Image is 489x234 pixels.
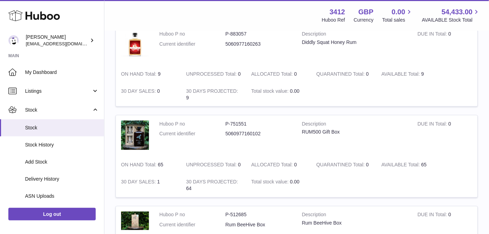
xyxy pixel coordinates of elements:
strong: ON HAND Total [121,162,158,169]
span: Delivery History [25,176,99,182]
strong: DUE IN Total [418,121,448,128]
span: 0.00 [290,88,299,94]
span: AVAILABLE Stock Total [422,17,481,23]
td: 0 [412,25,478,66]
strong: DUE IN Total [418,31,448,38]
dd: P-751551 [226,121,292,127]
span: My Dashboard [25,69,99,76]
strong: ON HAND Total [121,71,158,78]
strong: ALLOCATED Total [251,71,294,78]
strong: 30 DAYS PROJECTED [186,179,238,187]
div: RUM500 Gift Box [302,129,407,136]
img: info@beeble.buzz [8,35,19,46]
td: 9 [376,66,441,83]
span: 0.00 [392,7,405,17]
strong: UNPROCESSED Total [186,71,238,78]
span: ASN Uploads [25,193,99,199]
td: 9 [181,83,246,106]
dd: 5060977160102 [226,131,292,137]
dd: P-512685 [226,212,292,218]
strong: 30 DAY SALES [121,88,157,96]
td: 0 [116,83,181,106]
div: [PERSON_NAME] [26,34,88,47]
strong: QUARANTINED Total [316,71,366,78]
dd: P-883057 [226,31,292,37]
span: Stock [25,107,92,113]
dd: 5060977160263 [226,41,292,47]
strong: Description [302,121,407,129]
dd: Rum BeeHive Box [226,222,292,228]
strong: GBP [358,7,373,17]
span: Stock [25,124,99,131]
td: 0 [181,66,246,83]
strong: AVAILABLE Total [381,162,421,169]
strong: ALLOCATED Total [251,162,294,169]
td: 0 [412,115,478,157]
dt: Current identifier [159,41,226,47]
span: Add Stock [25,159,99,165]
strong: Description [302,212,407,220]
div: Huboo Ref [322,17,345,23]
div: Diddly Squat Honey Rum [302,39,407,46]
span: Listings [25,88,92,95]
td: 0 [246,66,311,83]
img: product image [121,31,149,59]
span: 54,433.00 [442,7,473,17]
div: Rum BeeHive Box [302,220,407,227]
strong: QUARANTINED Total [316,162,366,169]
span: [EMAIL_ADDRESS][DOMAIN_NAME] [26,41,102,46]
td: 1 [116,174,181,197]
td: 9 [116,66,181,83]
strong: Total stock value [251,179,290,187]
span: Stock History [25,142,99,148]
strong: 30 DAYS PROJECTED [186,88,238,96]
a: 54,433.00 AVAILABLE Stock Total [422,7,481,23]
img: product image [121,121,149,150]
strong: Total stock value [251,88,290,96]
td: 65 [116,157,181,174]
span: Total sales [382,17,413,23]
dt: Current identifier [159,131,226,137]
strong: DUE IN Total [418,212,448,219]
strong: UNPROCESSED Total [186,162,238,169]
dt: Huboo P no [159,31,226,37]
td: 65 [376,157,441,174]
a: 0.00 Total sales [382,7,413,23]
dt: Current identifier [159,222,226,228]
strong: Description [302,31,407,39]
div: Currency [354,17,374,23]
span: 0 [366,71,369,77]
dt: Huboo P no [159,121,226,127]
td: 0 [246,157,311,174]
strong: 30 DAY SALES [121,179,157,187]
a: Log out [8,208,96,220]
img: product image [121,212,149,230]
span: 0.00 [290,179,299,185]
td: 64 [181,174,246,197]
dt: Huboo P no [159,212,226,218]
td: 0 [181,157,246,174]
strong: AVAILABLE Total [381,71,421,78]
span: 0 [366,162,369,168]
strong: 3412 [330,7,345,17]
